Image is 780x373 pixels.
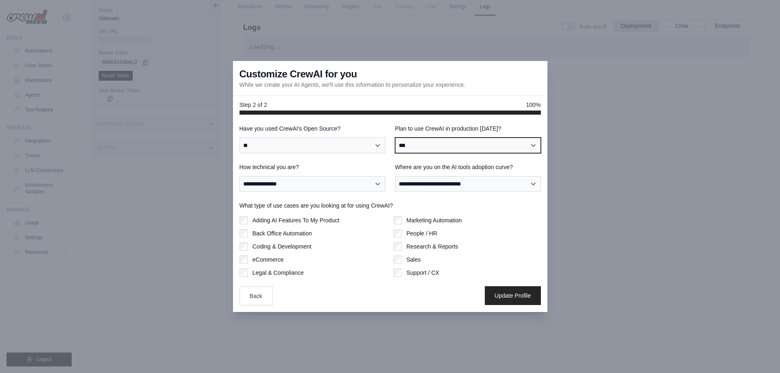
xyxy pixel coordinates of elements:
[253,216,339,224] label: Adding AI Features To My Product
[395,163,541,171] label: Where are you on the AI tools adoption curve?
[253,229,312,237] label: Back Office Automation
[407,242,458,251] label: Research & Reports
[240,124,385,133] label: Have you used CrewAI's Open Source?
[253,255,284,264] label: eCommerce
[253,269,304,277] label: Legal & Compliance
[407,255,421,264] label: Sales
[240,68,357,81] h3: Customize CrewAI for you
[395,124,541,133] label: Plan to use CrewAI in production [DATE]?
[240,287,273,305] button: Back
[240,101,267,109] span: Step 2 of 2
[407,229,437,237] label: People / HR
[526,101,541,109] span: 100%
[240,201,541,210] label: What type of use cases are you looking at for using CrewAI?
[240,163,385,171] label: How technical you are?
[240,81,466,89] p: While we create your AI Agents, we'll use this information to personalize your experience.
[407,269,439,277] label: Support / CX
[407,216,462,224] label: Marketing Automation
[253,242,312,251] label: Coding & Development
[739,334,780,373] iframe: Chat Widget
[485,286,541,305] button: Update Profile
